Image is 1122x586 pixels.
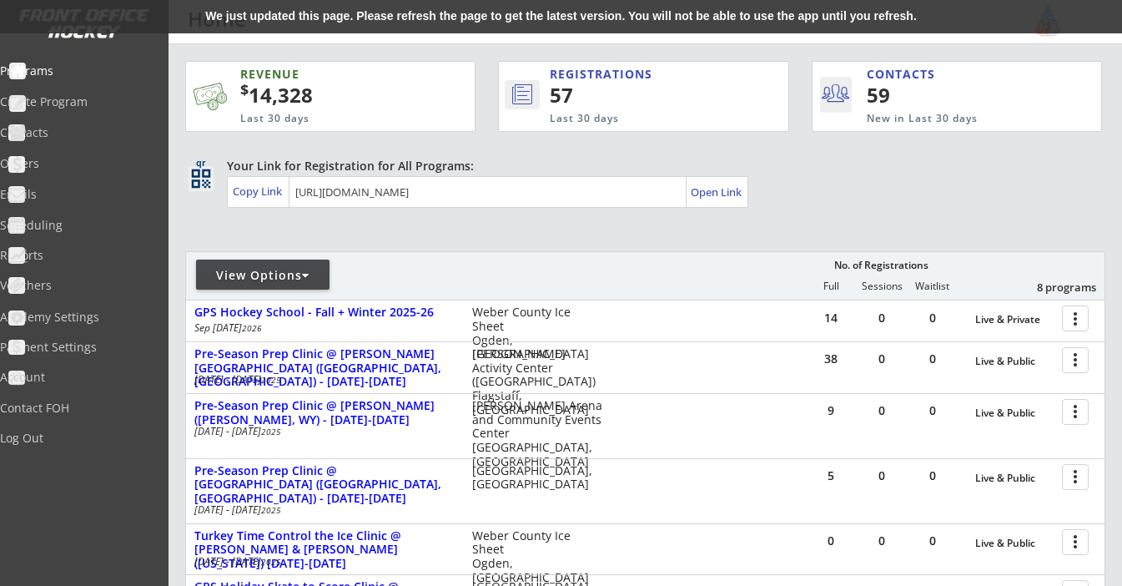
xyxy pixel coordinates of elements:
div: CONTACTS [867,66,943,83]
div: 0 [857,535,907,547]
div: 0 [908,353,958,365]
div: 0 [908,405,958,417]
div: 59 [867,81,969,109]
div: qr [190,158,210,169]
div: 14,328 [240,81,422,109]
sup: $ [240,79,249,99]
div: Weber County Ice Sheet Ogden, [GEOGRAPHIC_DATA] [472,306,603,361]
div: View Options [196,267,330,284]
div: Live & Public [975,407,1054,419]
div: 5 [806,470,856,482]
div: Last 30 days [240,112,401,126]
em: 2025 [261,426,281,437]
div: Your Link for Registration for All Programs: [227,158,1054,174]
div: 9 [806,405,856,417]
div: 0 [908,535,958,547]
div: No. of Registrations [829,260,933,271]
div: 0 [857,312,907,324]
div: 38 [806,353,856,365]
em: 2025 [261,504,281,516]
div: Copy Link [233,184,285,199]
div: [GEOGRAPHIC_DATA], [GEOGRAPHIC_DATA] [472,464,603,493]
div: Weber County Ice Sheet Ogden, [GEOGRAPHIC_DATA] [472,529,603,585]
div: Pre-Season Prep Clinic @ [PERSON_NAME] ([PERSON_NAME], WY) - [DATE]-[DATE] [194,399,455,427]
div: [PERSON_NAME] Activity Center ([GEOGRAPHIC_DATA]) Flagstaff, [GEOGRAPHIC_DATA] [472,347,603,417]
div: 0 [857,353,907,365]
div: 14 [806,312,856,324]
button: more_vert [1062,399,1089,425]
em: 2025 [261,556,281,568]
div: [DATE] - [DATE] [194,557,450,567]
div: REGISTRATIONS [550,66,716,83]
div: [DATE] - [DATE] [194,427,450,437]
div: Live & Public [975,356,1054,367]
div: Pre-Season Prep Clinic @ [GEOGRAPHIC_DATA] ([GEOGRAPHIC_DATA], [GEOGRAPHIC_DATA]) - [DATE]-[DATE] [194,464,455,506]
a: Open Link [691,180,743,204]
div: Last 30 days [550,112,719,126]
div: Sessions [857,280,907,292]
button: more_vert [1062,529,1089,555]
button: qr_code [189,166,214,191]
div: Live & Private [975,314,1054,326]
div: Live & Public [975,538,1054,549]
div: Live & Public [975,472,1054,484]
div: 0 [908,470,958,482]
div: 0 [806,535,856,547]
button: more_vert [1062,464,1089,490]
div: GPS Hockey School - Fall + Winter 2025-26 [194,306,455,320]
div: Open Link [691,185,743,200]
em: 2026 [242,322,262,334]
div: Waitlist [907,280,957,292]
div: 57 [550,81,732,109]
div: Pre-Season Prep Clinic @ [PERSON_NAME][GEOGRAPHIC_DATA] ([GEOGRAPHIC_DATA], [GEOGRAPHIC_DATA]) - ... [194,347,455,389]
div: [PERSON_NAME] Arena and Community Events Center [GEOGRAPHIC_DATA], [GEOGRAPHIC_DATA] [472,399,603,469]
div: 8 programs [1009,280,1096,295]
em: 2025 [261,374,281,386]
div: 0 [857,470,907,482]
div: 0 [908,312,958,324]
div: REVENUE [240,66,401,83]
div: Full [806,280,856,292]
div: New in Last 30 days [867,112,1024,126]
div: [DATE] - [DATE] [194,375,450,385]
div: [DATE] - [DATE] [194,505,450,515]
div: Turkey Time Control the Ice Clinic @ [PERSON_NAME] & [PERSON_NAME] ([US_STATE]) [DATE]-[DATE] [194,529,455,571]
button: more_vert [1062,306,1089,331]
div: 0 [857,405,907,417]
button: more_vert [1062,347,1089,373]
div: Sep [DATE] [194,323,450,333]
